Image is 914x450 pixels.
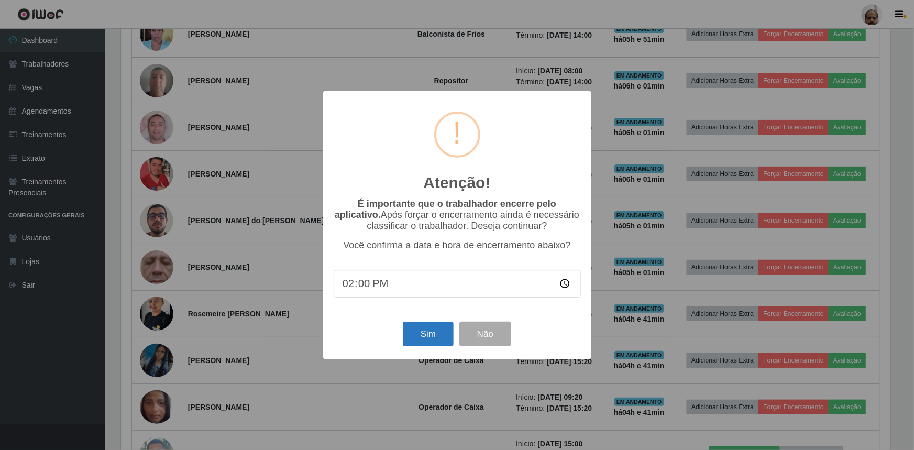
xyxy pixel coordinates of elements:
[403,322,454,346] button: Sim
[423,173,490,192] h2: Atenção!
[335,199,556,220] b: É importante que o trabalhador encerre pelo aplicativo.
[459,322,511,346] button: Não
[334,240,581,251] p: Você confirma a data e hora de encerramento abaixo?
[334,199,581,232] p: Após forçar o encerramento ainda é necessário classificar o trabalhador. Deseja continuar?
